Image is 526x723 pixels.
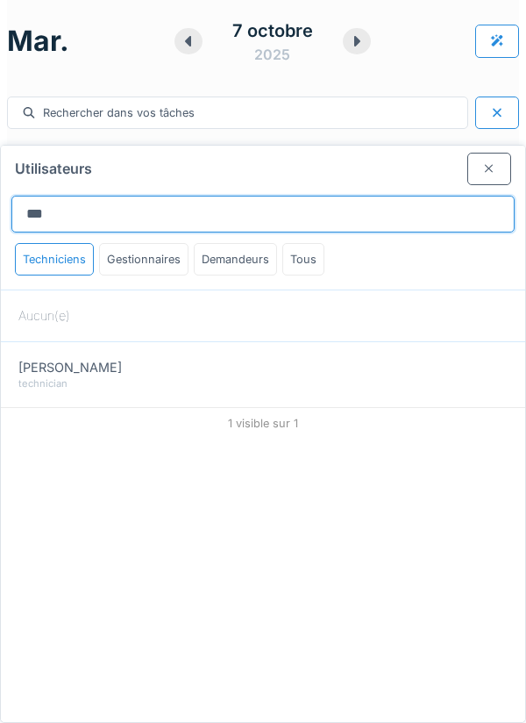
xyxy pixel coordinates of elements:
div: Rechercher dans vos tâches [7,97,468,129]
div: Demandeurs [194,243,277,276]
div: technician [18,376,508,391]
div: 7 octobre [232,18,313,44]
div: 1 visible sur 1 [1,407,525,439]
div: Tous [282,243,324,276]
div: 2025 [254,44,290,65]
div: Utilisateurs [1,146,525,185]
span: [PERSON_NAME] [18,358,122,377]
div: Techniciens [15,243,94,276]
div: Gestionnaires [99,243,188,276]
div: Aucun(e) [1,290,525,341]
h1: mar. [7,25,69,58]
